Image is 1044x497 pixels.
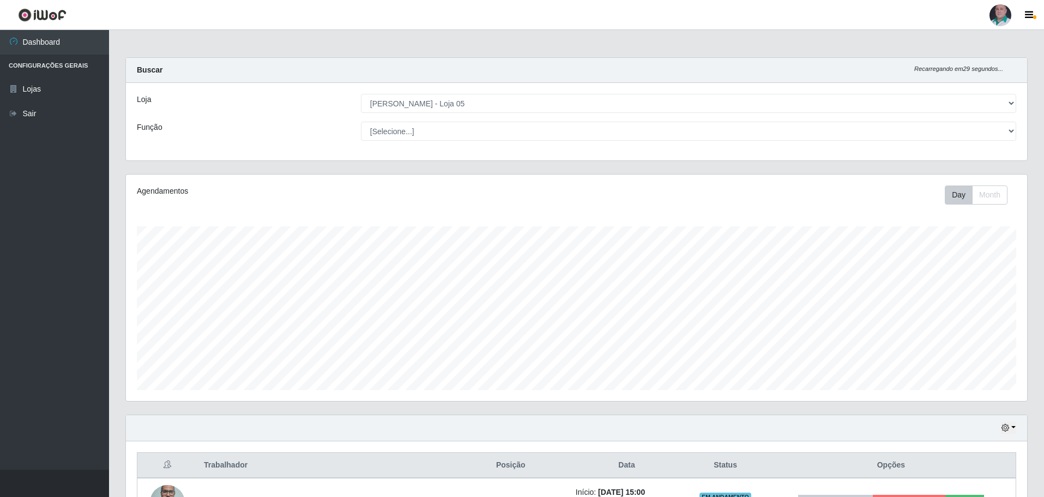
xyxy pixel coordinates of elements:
[137,65,162,74] strong: Buscar
[197,453,452,478] th: Trabalhador
[767,453,1016,478] th: Opções
[137,122,162,133] label: Função
[945,185,1007,205] div: First group
[684,453,767,478] th: Status
[914,65,1003,72] i: Recarregando em 29 segundos...
[598,488,645,496] time: [DATE] 15:00
[972,185,1007,205] button: Month
[452,453,569,478] th: Posição
[18,8,67,22] img: CoreUI Logo
[569,453,684,478] th: Data
[137,185,494,197] div: Agendamentos
[945,185,973,205] button: Day
[945,185,1016,205] div: Toolbar with button groups
[137,94,151,105] label: Loja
